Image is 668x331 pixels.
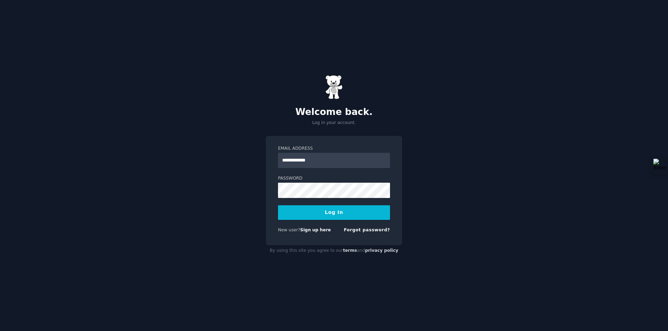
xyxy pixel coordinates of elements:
a: privacy policy [365,248,398,253]
button: Log In [278,205,390,220]
label: Email Address [278,146,390,152]
label: Password [278,175,390,182]
p: Log in your account. [266,120,402,126]
a: terms [343,248,357,253]
img: Extension Icon [653,159,666,173]
a: Forgot password? [344,227,390,232]
h2: Welcome back. [266,107,402,118]
span: New user? [278,227,300,232]
div: By using this site you agree to our and [266,245,402,256]
a: Sign up here [300,227,331,232]
img: Gummy Bear [325,75,343,99]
